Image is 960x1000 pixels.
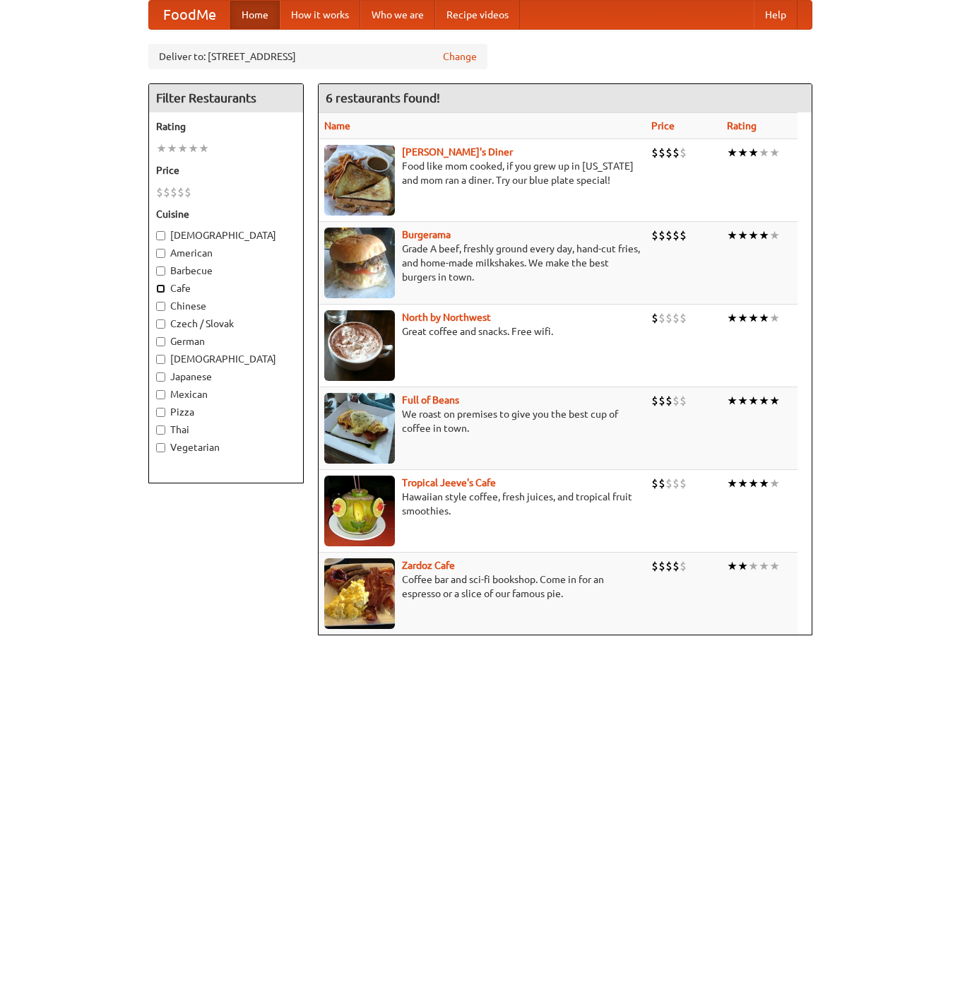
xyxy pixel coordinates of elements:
[156,423,296,437] label: Thai
[402,146,513,158] a: [PERSON_NAME]'s Diner
[759,145,769,160] li: ★
[769,476,780,491] li: ★
[769,310,780,326] li: ★
[170,184,177,200] li: $
[658,145,665,160] li: $
[156,281,296,295] label: Cafe
[156,184,163,200] li: $
[156,352,296,366] label: [DEMOGRAPHIC_DATA]
[680,476,687,491] li: $
[658,558,665,574] li: $
[324,159,640,187] p: Food like mom cooked, if you grew up in [US_STATE] and mom ran a diner. Try our blue plate special!
[156,228,296,242] label: [DEMOGRAPHIC_DATA]
[759,476,769,491] li: ★
[156,284,165,293] input: Cafe
[759,310,769,326] li: ★
[177,141,188,156] li: ★
[665,310,672,326] li: $
[737,558,748,574] li: ★
[156,319,165,329] input: Czech / Slovak
[402,229,451,240] a: Burgerama
[672,145,680,160] li: $
[748,558,759,574] li: ★
[324,228,395,298] img: burgerama.jpg
[177,184,184,200] li: $
[156,443,165,452] input: Vegetarian
[156,405,296,419] label: Pizza
[727,120,757,131] a: Rating
[651,228,658,243] li: $
[156,266,165,276] input: Barbecue
[156,355,165,364] input: [DEMOGRAPHIC_DATA]
[665,145,672,160] li: $
[727,558,737,574] li: ★
[402,477,496,488] a: Tropical Jeeve's Cafe
[769,145,780,160] li: ★
[280,1,360,29] a: How it works
[156,264,296,278] label: Barbecue
[680,145,687,160] li: $
[665,558,672,574] li: $
[156,207,296,221] h5: Cuisine
[665,393,672,408] li: $
[156,372,165,382] input: Japanese
[156,246,296,260] label: American
[156,387,296,401] label: Mexican
[156,163,296,177] h5: Price
[658,476,665,491] li: $
[324,490,640,518] p: Hawaiian style coffee, fresh juices, and tropical fruit smoothies.
[402,312,491,323] a: North by Northwest
[156,370,296,384] label: Japanese
[658,393,665,408] li: $
[156,141,167,156] li: ★
[156,299,296,313] label: Chinese
[435,1,520,29] a: Recipe videos
[759,558,769,574] li: ★
[754,1,798,29] a: Help
[198,141,209,156] li: ★
[748,393,759,408] li: ★
[651,558,658,574] li: $
[149,84,303,112] h4: Filter Restaurants
[324,120,350,131] a: Name
[163,184,170,200] li: $
[402,560,455,571] a: Zardoz Cafe
[324,558,395,629] img: zardoz.jpg
[324,393,395,464] img: beans.jpg
[727,310,737,326] li: ★
[769,558,780,574] li: ★
[680,393,687,408] li: $
[759,393,769,408] li: ★
[651,145,658,160] li: $
[737,476,748,491] li: ★
[737,145,748,160] li: ★
[402,394,459,406] b: Full of Beans
[443,49,477,64] a: Change
[748,310,759,326] li: ★
[658,310,665,326] li: $
[680,310,687,326] li: $
[230,1,280,29] a: Home
[324,310,395,381] img: north.jpg
[651,476,658,491] li: $
[156,425,165,435] input: Thai
[737,228,748,243] li: ★
[748,228,759,243] li: ★
[326,91,440,105] ng-pluralize: 6 restaurants found!
[651,120,675,131] a: Price
[156,231,165,240] input: [DEMOGRAPHIC_DATA]
[324,324,640,339] p: Great coffee and snacks. Free wifi.
[727,228,737,243] li: ★
[651,393,658,408] li: $
[156,337,165,346] input: German
[680,228,687,243] li: $
[156,317,296,331] label: Czech / Slovak
[727,476,737,491] li: ★
[156,249,165,258] input: American
[188,141,198,156] li: ★
[324,572,640,601] p: Coffee bar and sci-fi bookshop. Come in for an espresso or a slice of our famous pie.
[672,228,680,243] li: $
